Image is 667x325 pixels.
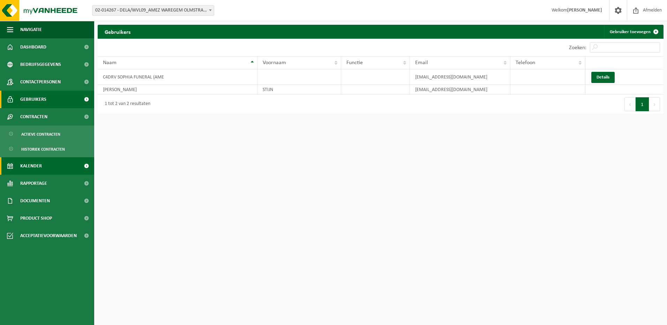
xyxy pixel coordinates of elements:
[101,98,150,111] div: 1 tot 2 van 2 resultaten
[92,5,214,16] span: 02-014267 - DELA/WVL09_AMEZ WAREGEM OLMSTRAAT - WAREGEM
[20,210,52,227] span: Product Shop
[415,60,428,66] span: Email
[98,85,257,95] td: [PERSON_NAME]
[516,60,535,66] span: Telefoon
[2,142,92,156] a: Historiek contracten
[98,25,137,38] h2: Gebruikers
[636,97,649,111] button: 1
[2,127,92,141] a: Actieve contracten
[20,73,61,91] span: Contactpersonen
[567,8,602,13] strong: [PERSON_NAME]
[20,227,77,244] span: Acceptatievoorwaarden
[20,21,42,38] span: Navigatie
[410,69,510,85] td: [EMAIL_ADDRESS][DOMAIN_NAME]
[569,45,586,51] label: Zoeken:
[346,60,363,66] span: Functie
[20,38,46,56] span: Dashboard
[98,69,257,85] td: C4DRV SOPHIA FUNERAL (AME
[257,85,341,95] td: STIJN
[624,97,636,111] button: Previous
[21,143,65,156] span: Historiek contracten
[103,60,117,66] span: Naam
[263,60,286,66] span: Voornaam
[20,157,42,175] span: Kalender
[20,108,47,126] span: Contracten
[591,72,615,83] a: Details
[20,56,61,73] span: Bedrijfsgegevens
[21,128,60,141] span: Actieve contracten
[20,192,50,210] span: Documenten
[649,97,660,111] button: Next
[20,91,46,108] span: Gebruikers
[20,175,47,192] span: Rapportage
[410,85,510,95] td: [EMAIL_ADDRESS][DOMAIN_NAME]
[604,25,663,39] a: Gebruiker toevoegen
[92,6,214,15] span: 02-014267 - DELA/WVL09_AMEZ WAREGEM OLMSTRAAT - WAREGEM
